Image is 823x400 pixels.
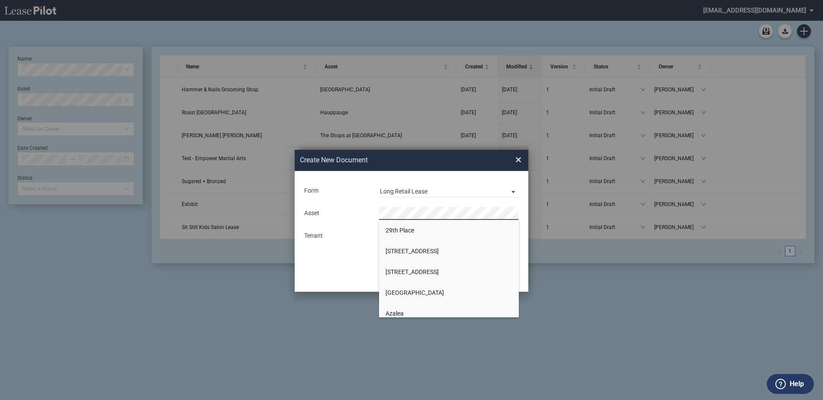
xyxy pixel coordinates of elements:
[790,378,804,390] label: Help
[379,220,519,241] li: 29th Place
[300,155,484,165] h2: Create New Document
[299,232,374,240] div: Tenant
[386,248,439,255] span: [STREET_ADDRESS]
[379,184,519,197] md-select: Lease Form: Long Retail Lease
[299,209,374,218] div: Asset
[386,227,414,234] span: 29th Place
[379,261,519,282] li: [STREET_ADDRESS]
[386,268,439,275] span: [STREET_ADDRESS]
[299,187,374,195] div: Form
[379,303,519,324] li: Azalea
[515,153,521,167] span: ×
[379,241,519,261] li: [STREET_ADDRESS]
[379,282,519,303] li: [GEOGRAPHIC_DATA]
[386,289,444,296] span: [GEOGRAPHIC_DATA]
[380,188,428,195] div: Long Retail Lease
[295,150,528,292] md-dialog: Create New ...
[386,310,404,317] span: Azalea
